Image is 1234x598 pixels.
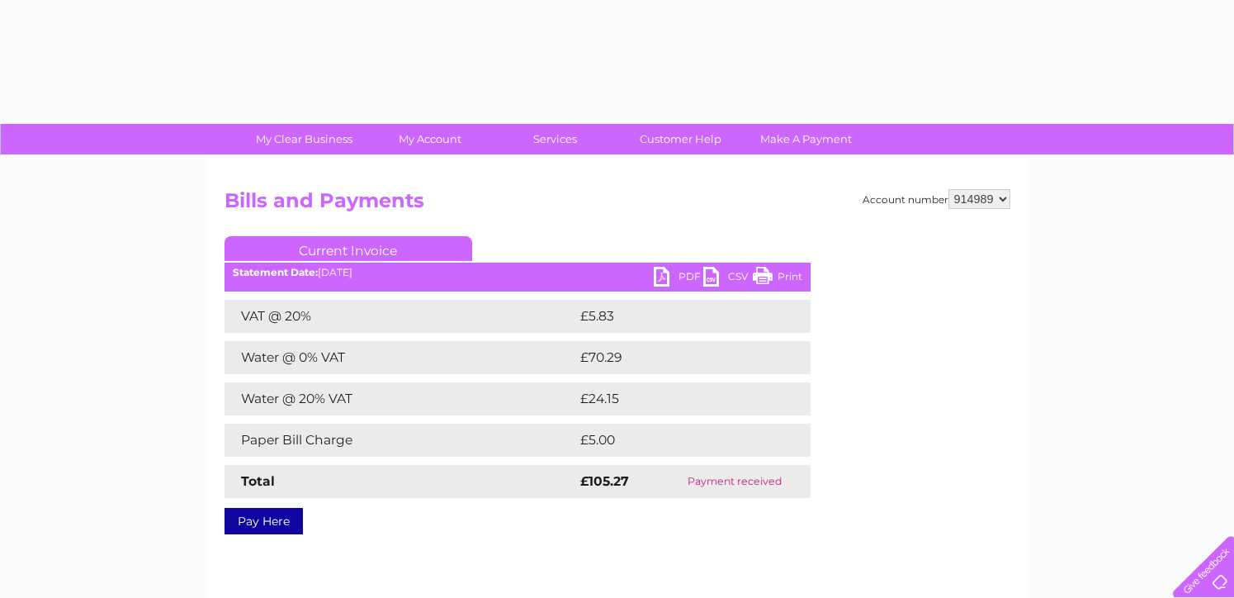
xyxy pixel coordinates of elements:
td: £5.83 [576,300,772,333]
td: £24.15 [576,382,776,415]
a: My Account [362,124,498,154]
b: Statement Date: [233,266,318,278]
a: PDF [654,267,703,291]
a: Pay Here [225,508,303,534]
h2: Bills and Payments [225,189,1010,221]
td: Paper Bill Charge [225,424,576,457]
a: Current Invoice [225,236,472,261]
strong: £105.27 [580,473,629,489]
td: Payment received [660,465,810,498]
td: Water @ 20% VAT [225,382,576,415]
a: Print [753,267,802,291]
a: CSV [703,267,753,291]
td: £70.29 [576,341,778,374]
strong: Total [241,473,275,489]
div: Account number [863,189,1010,209]
a: Make A Payment [738,124,874,154]
a: Customer Help [612,124,749,154]
div: [DATE] [225,267,811,278]
td: Water @ 0% VAT [225,341,576,374]
a: My Clear Business [236,124,372,154]
td: £5.00 [576,424,773,457]
td: VAT @ 20% [225,300,576,333]
a: Services [487,124,623,154]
